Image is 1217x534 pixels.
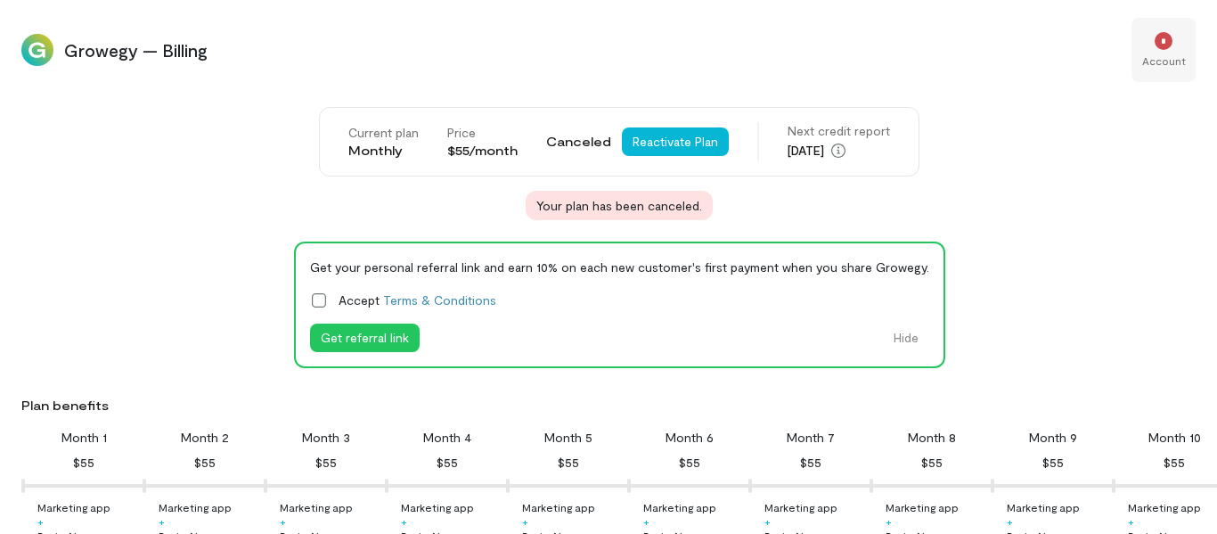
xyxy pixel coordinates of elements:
div: $55 [800,452,821,473]
span: Accept [339,291,496,309]
div: Month 8 [908,429,956,447]
div: $55 [315,452,337,473]
div: + [643,514,649,529]
div: $55 [194,452,216,473]
div: Month 3 [302,429,350,447]
button: Reactivate Plan [622,127,729,156]
div: $55 [437,452,458,473]
div: Marketing app [1128,500,1201,514]
div: + [37,514,44,529]
div: Next credit report [788,122,890,140]
div: Marketing app [37,500,110,514]
div: Month 2 [181,429,229,447]
div: + [1007,514,1013,529]
div: Marketing app [159,500,232,514]
div: $55 [1042,452,1064,473]
span: Growegy — Billing [64,37,1121,62]
div: + [1128,514,1134,529]
div: Marketing app [643,500,716,514]
div: $55 [1164,452,1185,473]
button: Get referral link [310,324,420,352]
div: Month 5 [544,429,592,447]
div: $55/month [447,142,518,160]
div: Month 4 [423,429,471,447]
div: Month 9 [1029,429,1077,447]
a: Terms & Conditions [383,292,496,308]
div: Month 6 [666,429,714,447]
div: Marketing app [522,500,595,514]
div: + [280,514,286,529]
div: Get your personal referral link and earn 10% on each new customer's first payment when you share ... [310,258,929,276]
div: Marketing app [886,500,959,514]
div: Month 7 [787,429,835,447]
div: $55 [73,452,94,473]
div: [DATE] [788,140,890,161]
button: Hide [883,324,929,352]
div: $55 [921,452,943,473]
span: Your plan has been canceled. [536,196,702,215]
div: Month 1 [61,429,107,447]
div: Plan benefits [21,397,1210,415]
div: Marketing app [764,500,837,514]
div: + [522,514,528,529]
div: + [764,514,771,529]
div: Current plan [348,124,419,142]
div: Month 10 [1148,429,1201,447]
div: $55 [679,452,700,473]
div: Marketing app [1007,500,1080,514]
div: Monthly [348,142,419,160]
span: Canceled [546,133,611,151]
div: + [886,514,892,529]
div: *Account [1131,18,1196,82]
div: Marketing app [401,500,474,514]
div: + [401,514,407,529]
div: Price [447,124,518,142]
div: Account [1142,53,1186,68]
div: $55 [558,452,579,473]
div: + [159,514,165,529]
div: Marketing app [280,500,353,514]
